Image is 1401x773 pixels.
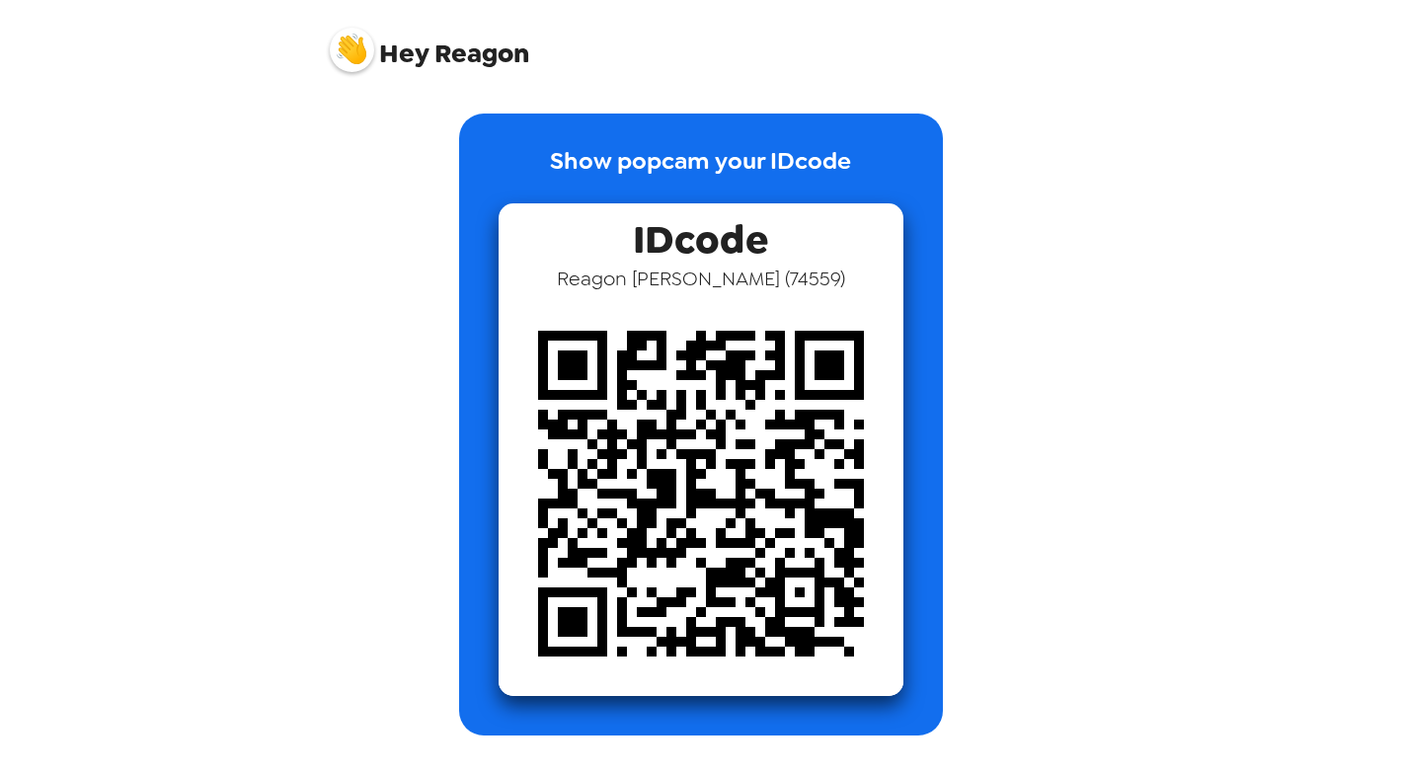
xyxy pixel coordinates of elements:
[499,291,903,696] img: qr code
[379,36,428,71] span: Hey
[557,266,845,291] span: Reagon [PERSON_NAME] ( 74559 )
[633,203,768,266] span: IDcode
[550,143,851,203] p: Show popcam your IDcode
[330,28,374,72] img: profile pic
[330,18,529,67] span: Reagon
